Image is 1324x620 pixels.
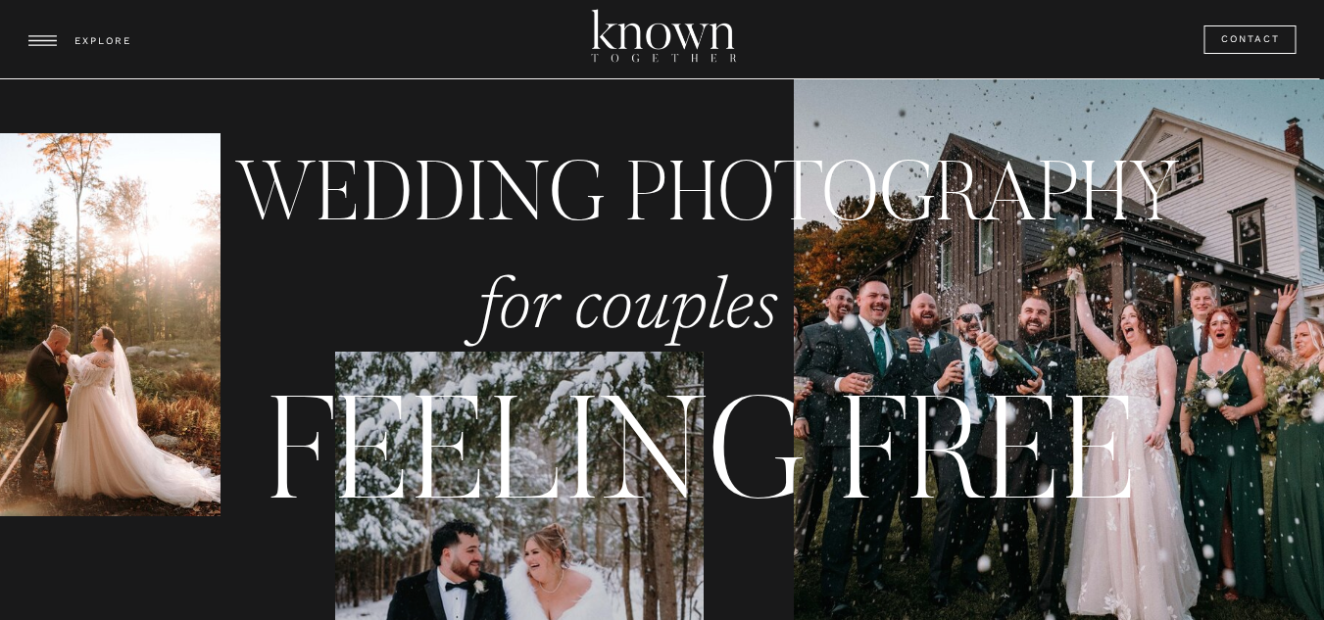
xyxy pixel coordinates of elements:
h3: EXPLORE [74,32,135,51]
a: Contact [1221,30,1282,49]
h2: WEDDING PHOTOGRAPHY [234,141,1202,249]
h2: for couples [477,266,783,362]
h3: FEELING FREE [153,362,1254,502]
